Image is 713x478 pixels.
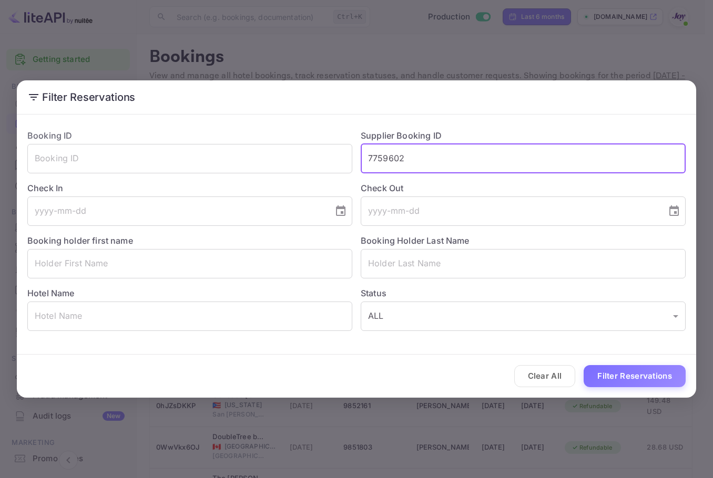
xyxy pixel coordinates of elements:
[27,249,352,278] input: Holder First Name
[361,302,686,331] div: ALL
[27,144,352,173] input: Booking ID
[27,182,352,194] label: Check In
[17,80,696,114] h2: Filter Reservations
[514,365,576,388] button: Clear All
[361,196,659,226] input: yyyy-mm-dd
[361,235,470,246] label: Booking Holder Last Name
[27,235,133,246] label: Booking holder first name
[27,302,352,331] input: Hotel Name
[361,182,686,194] label: Check Out
[330,201,351,222] button: Choose date
[664,201,685,222] button: Choose date
[27,130,73,141] label: Booking ID
[361,144,686,173] input: Supplier Booking ID
[27,288,75,298] label: Hotel Name
[27,196,326,226] input: yyyy-mm-dd
[361,287,686,299] label: Status
[361,249,686,278] input: Holder Last Name
[584,365,686,388] button: Filter Reservations
[361,130,442,141] label: Supplier Booking ID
